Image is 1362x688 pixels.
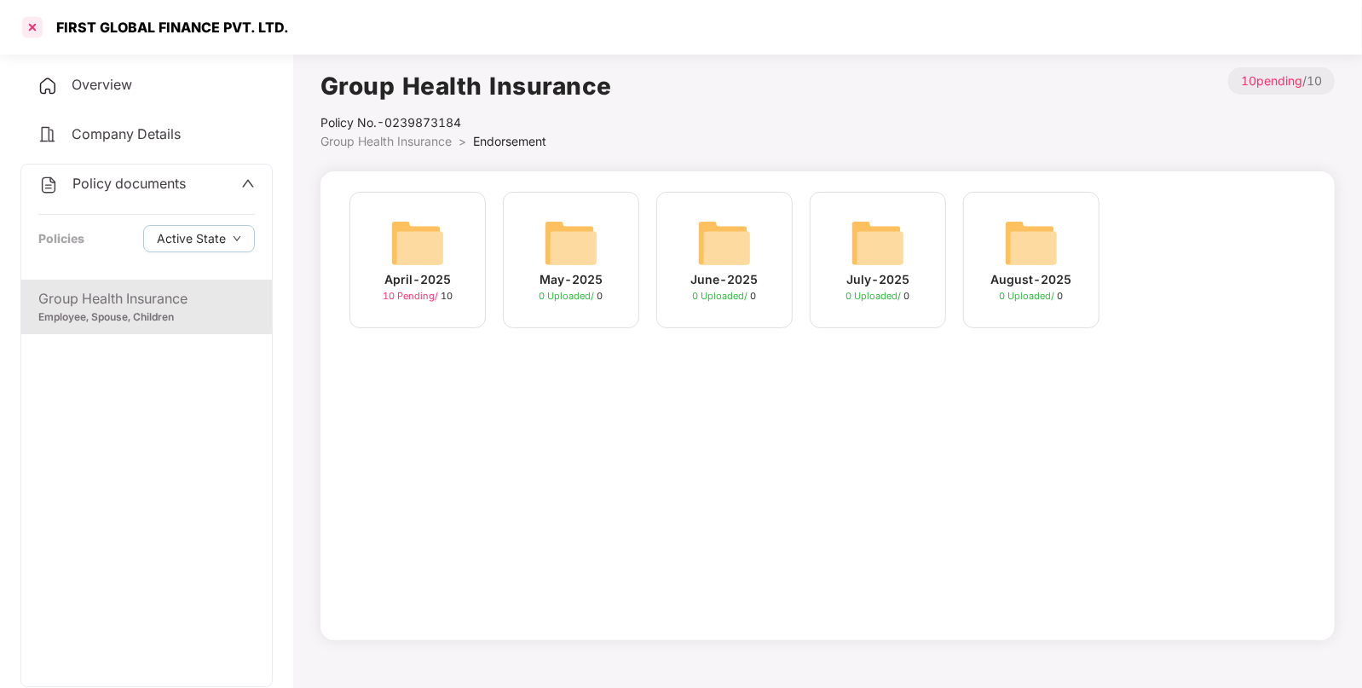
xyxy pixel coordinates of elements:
[851,216,905,270] img: svg+xml;base64,PHN2ZyB4bWxucz0iaHR0cDovL3d3dy53My5vcmcvMjAwMC9zdmciIHdpZHRoPSI2NCIgaGVpZ2h0PSI2NC...
[241,176,255,190] span: up
[693,290,751,302] span: 0 Uploaded /
[473,134,546,148] span: Endorsement
[846,290,904,302] span: 0 Uploaded /
[38,309,255,326] div: Employee, Spouse, Children
[72,76,132,93] span: Overview
[383,290,441,302] span: 10 Pending /
[38,288,255,309] div: Group Health Insurance
[540,290,597,302] span: 0 Uploaded /
[143,225,255,252] button: Active Statedown
[459,134,466,148] span: >
[991,270,1072,289] div: August-2025
[693,289,757,304] div: 0
[1228,67,1335,95] p: / 10
[72,175,186,192] span: Policy documents
[697,216,752,270] img: svg+xml;base64,PHN2ZyB4bWxucz0iaHR0cDovL3d3dy53My5vcmcvMjAwMC9zdmciIHdpZHRoPSI2NCIgaGVpZ2h0PSI2NC...
[38,175,59,195] img: svg+xml;base64,PHN2ZyB4bWxucz0iaHR0cDovL3d3dy53My5vcmcvMjAwMC9zdmciIHdpZHRoPSIyNCIgaGVpZ2h0PSIyNC...
[846,270,909,289] div: July-2025
[384,270,451,289] div: April-2025
[1000,290,1058,302] span: 0 Uploaded /
[38,76,58,96] img: svg+xml;base64,PHN2ZyB4bWxucz0iaHR0cDovL3d3dy53My5vcmcvMjAwMC9zdmciIHdpZHRoPSIyNCIgaGVpZ2h0PSIyNC...
[320,134,452,148] span: Group Health Insurance
[540,270,603,289] div: May-2025
[320,113,612,132] div: Policy No.- 0239873184
[383,289,453,304] div: 10
[1000,289,1064,304] div: 0
[1241,73,1302,88] span: 10 pending
[691,270,759,289] div: June-2025
[38,124,58,145] img: svg+xml;base64,PHN2ZyB4bWxucz0iaHR0cDovL3d3dy53My5vcmcvMjAwMC9zdmciIHdpZHRoPSIyNCIgaGVpZ2h0PSIyNC...
[846,289,910,304] div: 0
[320,67,612,105] h1: Group Health Insurance
[46,19,289,36] div: FIRST GLOBAL FINANCE PVT. LTD.
[540,289,603,304] div: 0
[544,216,598,270] img: svg+xml;base64,PHN2ZyB4bWxucz0iaHR0cDovL3d3dy53My5vcmcvMjAwMC9zdmciIHdpZHRoPSI2NCIgaGVpZ2h0PSI2NC...
[390,216,445,270] img: svg+xml;base64,PHN2ZyB4bWxucz0iaHR0cDovL3d3dy53My5vcmcvMjAwMC9zdmciIHdpZHRoPSI2NCIgaGVpZ2h0PSI2NC...
[38,229,84,248] div: Policies
[72,125,181,142] span: Company Details
[157,229,226,248] span: Active State
[1004,216,1059,270] img: svg+xml;base64,PHN2ZyB4bWxucz0iaHR0cDovL3d3dy53My5vcmcvMjAwMC9zdmciIHdpZHRoPSI2NCIgaGVpZ2h0PSI2NC...
[233,234,241,244] span: down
